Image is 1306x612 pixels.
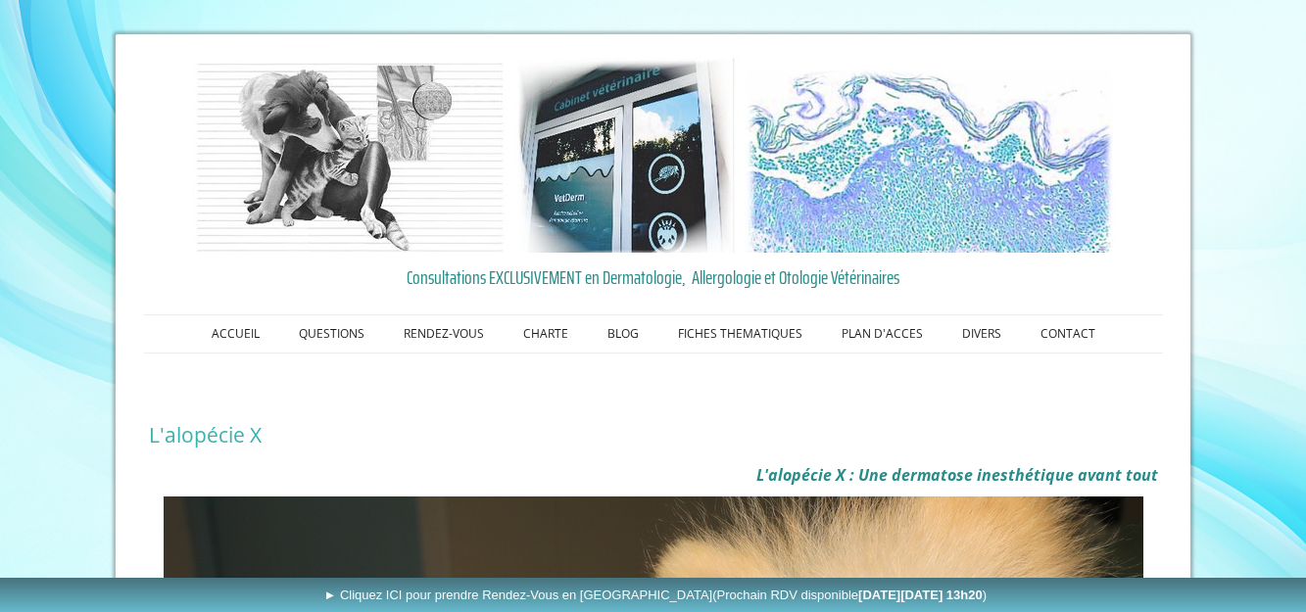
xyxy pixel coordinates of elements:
[279,315,384,353] a: QUESTIONS
[756,464,1158,486] b: L'alopécie X : Une dermatose inesthétique avant tout
[712,588,987,602] span: (Prochain RDV disponible )
[504,315,588,353] a: CHARTE
[858,588,983,602] b: [DATE][DATE] 13h20
[822,315,943,353] a: PLAN D'ACCES
[588,315,658,353] a: BLOG
[149,422,1158,447] h1: L'alopécie X
[192,315,279,353] a: ACCUEIL
[323,588,987,602] span: ► Cliquez ICI pour prendre Rendez-Vous en [GEOGRAPHIC_DATA]
[658,315,822,353] a: FICHES THEMATIQUES
[1021,315,1115,353] a: CONTACT
[384,315,504,353] a: RENDEZ-VOUS
[149,262,1158,292] a: Consultations EXCLUSIVEMENT en Dermatologie, Allergologie et Otologie Vétérinaires
[943,315,1021,353] a: DIVERS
